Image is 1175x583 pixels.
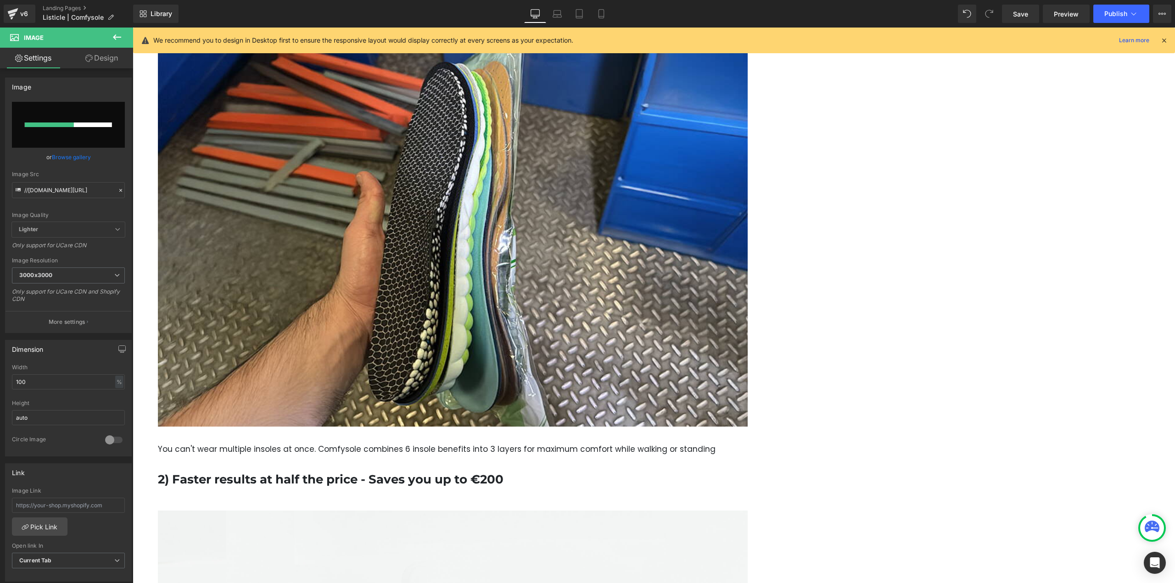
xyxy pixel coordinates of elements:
span: Publish [1104,10,1127,17]
div: % [115,376,123,388]
span: Image [24,34,44,41]
div: Image Quality [12,212,125,218]
a: Desktop [524,5,546,23]
b: Lighter [19,226,38,233]
button: More settings [6,311,131,333]
div: Image Src [12,171,125,178]
button: Redo [980,5,998,23]
p: We recommend you to design in Desktop first to ensure the responsive layout would display correct... [153,35,573,45]
div: Only support for UCare CDN [12,242,125,255]
a: Design [68,48,135,68]
div: Image Resolution [12,257,125,264]
div: Height [12,400,125,406]
b: 3000x3000 [19,272,52,278]
div: Width [12,364,125,371]
input: Link [12,182,125,198]
button: Undo [958,5,976,23]
a: Pick Link [12,517,67,536]
div: v6 [18,8,30,20]
a: v6 [4,5,35,23]
b: Current Tab [19,557,52,564]
button: Publish [1093,5,1149,23]
button: More [1153,5,1171,23]
a: Preview [1043,5,1090,23]
div: Only support for UCare CDN and Shopify CDN [12,288,125,309]
a: Mobile [590,5,612,23]
div: Open link In [12,543,125,549]
input: auto [12,410,125,425]
span: Listicle | Comfysole [43,14,104,21]
div: or [12,152,125,162]
a: New Library [133,5,179,23]
a: Learn more [1115,35,1153,46]
input: https://your-shop.myshopify.com [12,498,125,513]
a: Landing Pages [43,5,133,12]
span: Preview [1054,9,1079,19]
div: Image [12,78,31,91]
input: auto [12,374,125,389]
div: Link [12,464,25,477]
div: Dimension [12,340,44,353]
a: Tablet [568,5,590,23]
div: Open Intercom Messenger [1144,552,1166,574]
h1: 2) Faster results at half the price - Saves you up to €200 [25,444,615,460]
div: Circle Image [12,436,96,445]
p: You can't wear multiple insoles at once. Comfysole combines 6 insole benefits into 3 layers for m... [25,416,615,428]
span: Library [151,10,172,18]
span: Save [1013,9,1028,19]
p: More settings [49,318,85,326]
a: Browse gallery [52,149,91,165]
a: Laptop [546,5,568,23]
div: Image Link [12,488,125,494]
